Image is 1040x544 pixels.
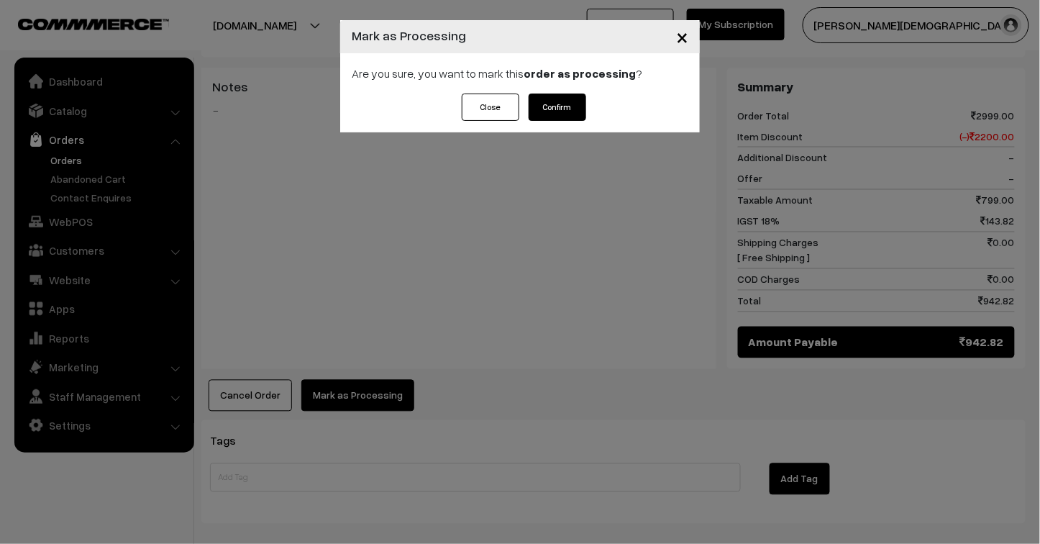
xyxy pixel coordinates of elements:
[676,23,688,50] span: ×
[462,94,519,121] button: Close
[529,94,586,121] button: Confirm
[665,14,700,59] button: Close
[340,53,700,94] div: Are you sure, you want to mark this ?
[524,66,636,81] strong: order as processing
[352,26,466,45] h4: Mark as Processing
